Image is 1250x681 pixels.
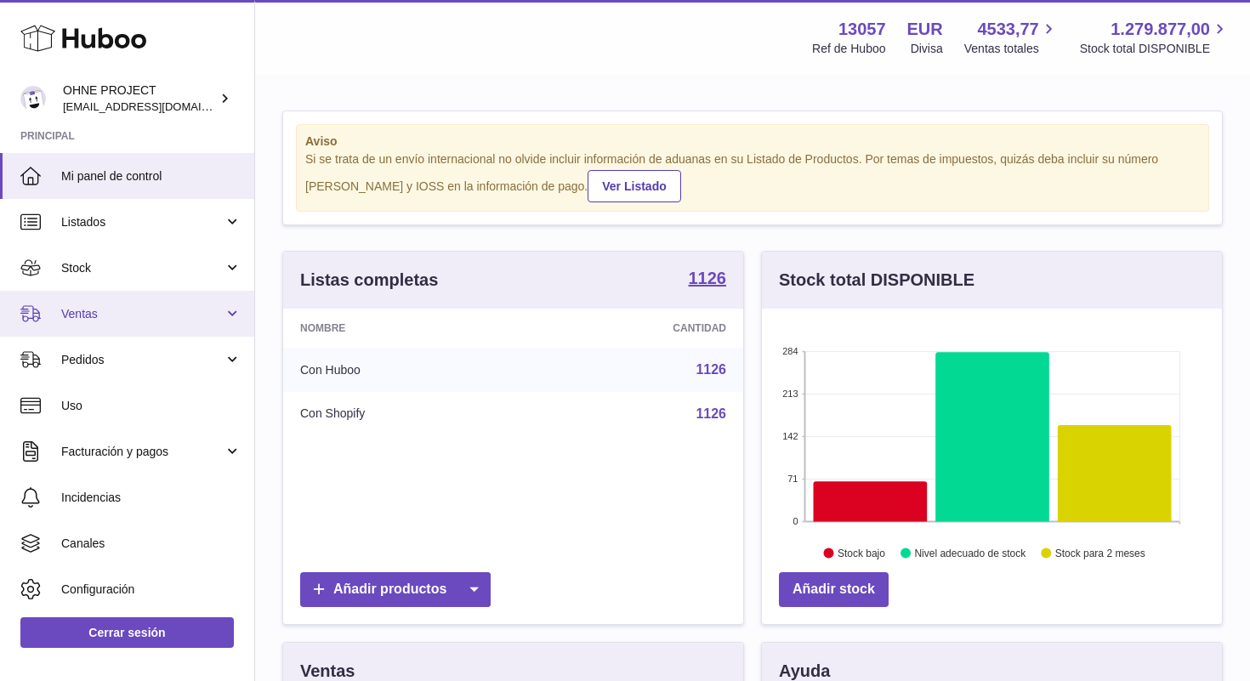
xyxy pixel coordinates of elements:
[838,547,885,559] text: Stock bajo
[63,82,216,115] div: OHNE PROJECT
[61,582,241,598] span: Configuración
[787,474,798,484] text: 71
[305,151,1200,202] div: Si se trata de un envío internacional no olvide incluir información de aduanas en su Listado de P...
[779,269,974,292] h3: Stock total DISPONIBLE
[782,346,798,356] text: 284
[779,572,889,607] a: Añadir stock
[61,352,224,368] span: Pedidos
[305,133,1200,150] strong: Aviso
[61,444,224,460] span: Facturación y pagos
[782,389,798,399] text: 213
[914,547,1026,559] text: Nivel adecuado de stock
[300,269,438,292] h3: Listas completas
[61,260,224,276] span: Stock
[782,431,798,441] text: 142
[61,398,241,414] span: Uso
[61,168,241,184] span: Mi panel de control
[61,306,224,322] span: Ventas
[61,536,241,552] span: Canales
[61,490,241,506] span: Incidencias
[964,41,1059,57] span: Ventas totales
[1080,18,1230,57] a: 1.279.877,00 Stock total DISPONIBLE
[838,18,886,41] strong: 13057
[793,516,798,526] text: 0
[588,170,680,202] a: Ver Listado
[812,41,885,57] div: Ref de Huboo
[911,41,943,57] div: Divisa
[283,392,527,436] td: Con Shopify
[977,18,1038,41] span: 4533,77
[300,572,491,607] a: Añadir productos
[61,214,224,230] span: Listados
[1055,547,1145,559] text: Stock para 2 meses
[283,309,527,348] th: Nombre
[1080,41,1230,57] span: Stock total DISPONIBLE
[20,86,46,111] img: support@ohneproject.com
[63,99,250,113] span: [EMAIL_ADDRESS][DOMAIN_NAME]
[696,406,726,421] a: 1126
[907,18,943,41] strong: EUR
[696,362,726,377] a: 1126
[689,270,727,287] strong: 1126
[283,348,527,392] td: Con Huboo
[964,18,1059,57] a: 4533,77 Ventas totales
[1111,18,1210,41] span: 1.279.877,00
[527,309,743,348] th: Cantidad
[20,617,234,648] a: Cerrar sesión
[689,270,727,290] a: 1126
